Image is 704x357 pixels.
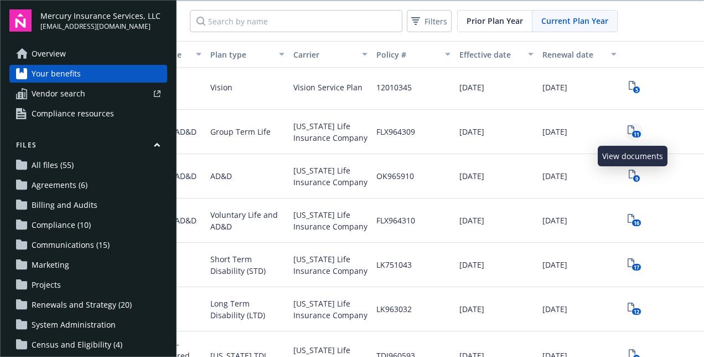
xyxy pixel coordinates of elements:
input: Search by name [190,10,402,32]
button: Carrier [289,41,372,68]
button: Mercury Insurance Services, LLC[EMAIL_ADDRESS][DOMAIN_NAME] [40,9,167,32]
span: LK751043 [376,259,412,271]
span: [DATE] [542,81,567,93]
span: Projects [32,276,61,294]
span: [US_STATE] Life Insurance Company [293,165,367,188]
a: Overview [9,45,167,63]
span: FLX964310 [376,215,415,226]
button: Renewal date [538,41,621,68]
button: Policy # [372,41,455,68]
span: Your benefits [32,65,81,83]
text: 16 [634,220,639,227]
a: System Administration [9,316,167,334]
span: Compliance (10) [32,216,91,234]
span: Filters [425,16,447,27]
a: Census and Eligibility (4) [9,336,167,354]
span: Short Term Disability (STD) [210,253,284,277]
span: Voluntary Life and AD&D [210,209,284,232]
span: Current Plan Year [541,15,608,27]
span: [DATE] [459,259,484,271]
span: Mercury Insurance Services, LLC [40,10,161,22]
a: Communications (15) [9,236,167,254]
span: [DATE] [542,303,567,315]
button: Files [9,140,167,154]
span: OK965910 [376,170,414,182]
a: Your benefits [9,65,167,83]
span: Long Term Disability (LTD) [210,298,284,321]
span: [US_STATE] Life Insurance Company [293,298,367,321]
span: Overview [32,45,66,63]
span: Filters [409,13,449,29]
text: 17 [634,264,639,271]
span: LK963032 [376,303,412,315]
a: Billing and Audits [9,196,167,214]
a: All files (55) [9,156,167,174]
div: Policy # [376,49,438,60]
a: Vendor search [9,85,167,103]
div: Plan type [210,49,272,60]
span: Vision [210,81,232,93]
span: [DATE] [459,215,484,226]
span: All files (55) [32,156,74,174]
span: [US_STATE] Life Insurance Company [293,120,367,144]
a: Renewals and Strategy (20) [9,296,167,314]
span: [DATE] [542,215,567,226]
span: [US_STATE] Life Insurance Company [293,209,367,232]
div: Effective date [459,49,521,60]
img: navigator-logo.svg [9,9,32,32]
span: [DATE] [459,303,484,315]
a: Agreements (6) [9,176,167,194]
a: View Plan Documents [625,300,643,318]
span: Prior Plan Year [467,15,523,27]
span: [DATE] [542,259,567,271]
button: Filters [407,10,452,32]
span: Census and Eligibility (4) [32,336,122,354]
span: 12010345 [376,81,412,93]
text: 11 [634,131,639,138]
button: Effective date [455,41,538,68]
button: Plan type [206,41,289,68]
a: View Plan Documents [625,167,643,185]
a: View Plan Documents [625,256,643,274]
text: 9 [635,175,638,182]
a: View Plan Documents [625,79,643,96]
a: Projects [9,276,167,294]
span: [DATE] [542,170,567,182]
a: View Plan Documents [625,212,643,229]
span: [US_STATE] Life Insurance Company [293,253,367,277]
span: Marketing [32,256,69,274]
a: Marketing [9,256,167,274]
span: Agreements (6) [32,176,87,194]
div: Carrier [293,49,355,60]
a: Compliance resources [9,105,167,123]
span: FLX964309 [376,126,415,137]
span: AD&D [210,170,232,182]
span: [DATE] [542,126,567,137]
span: [DATE] [459,170,484,182]
div: Renewal date [542,49,604,60]
span: Vendor search [32,85,85,103]
span: [DATE] [459,126,484,137]
text: 5 [635,86,638,94]
span: Billing and Audits [32,196,97,214]
a: View Plan Documents [625,123,643,141]
span: Vision Service Plan [293,81,363,93]
text: 12 [634,308,639,315]
a: Compliance (10) [9,216,167,234]
span: Communications (15) [32,236,110,254]
span: Renewals and Strategy (20) [32,296,132,314]
span: System Administration [32,316,116,334]
span: [DATE] [459,81,484,93]
span: Group Term Life [210,126,271,137]
span: [EMAIL_ADDRESS][DOMAIN_NAME] [40,22,161,32]
span: Compliance resources [32,105,114,123]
